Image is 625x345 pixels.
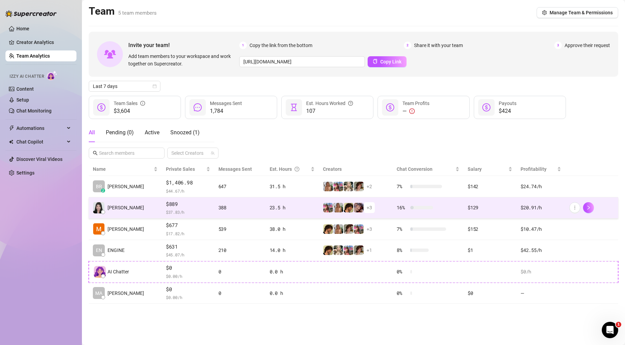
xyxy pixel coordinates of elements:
div: $42.55 /h [521,246,561,254]
div: $1 [468,246,512,254]
span: dollar-circle [386,103,394,111]
input: Search members [99,149,155,157]
div: $20.91 /h [521,204,561,211]
a: Team Analytics [16,53,50,59]
span: + 2 [367,183,372,190]
span: $ 17.82 /h [166,230,210,237]
img: Asmrboyfriend [323,245,333,255]
h2: Team [89,5,157,18]
span: Copy the link from the bottom [250,42,312,49]
div: Pending ( 0 ) [106,129,134,137]
img: logo-BBDzfeDw.svg [5,10,57,17]
a: Chat Monitoring [16,108,52,114]
div: $129 [468,204,512,211]
img: Johaina Therese… [93,202,104,213]
img: Joly [333,245,343,255]
img: Nicki [333,182,343,191]
img: Nicki [354,224,364,234]
span: MA [95,289,102,297]
div: 210 [218,246,261,254]
span: right [586,205,591,210]
span: hourglass [290,103,298,111]
span: setting [542,10,547,15]
div: $0 /h [521,268,561,275]
iframe: Intercom live chat [602,322,618,338]
span: Copy Link [380,59,401,64]
span: more [572,205,577,210]
img: Nicki [323,203,333,212]
img: Pam🤍 [333,203,343,212]
div: 0 [218,268,261,275]
span: Salary [468,166,482,172]
span: exclamation-circle [409,108,415,114]
a: Settings [16,170,34,176]
span: Team Profits [402,101,429,106]
span: Manage Team & Permissions [550,10,613,15]
span: $889 [166,200,210,208]
span: 1 [239,42,247,49]
th: Name [89,163,162,176]
div: Est. Hours Worked [306,100,353,107]
span: [PERSON_NAME] [108,225,144,233]
div: Team Sales [114,100,145,107]
div: $0 [468,289,512,297]
img: Ruby [344,224,353,234]
span: Share it with your team [414,42,463,49]
a: Discover Viral Videos [16,156,62,162]
a: Content [16,86,34,92]
div: — [402,107,429,115]
img: Asmrboyfriend [323,224,333,234]
span: Chat Conversion [397,166,432,172]
td: — [516,283,565,304]
span: message [194,103,202,111]
span: Last 7 days [93,81,156,91]
div: All [89,129,95,137]
span: + 1 [367,246,372,254]
a: Creator Analytics [16,37,71,48]
span: dollar-circle [482,103,491,111]
span: + 3 [367,225,372,233]
span: team [211,151,215,155]
span: Private Sales [166,166,195,172]
img: izzy-ai-chatter-avatar-DDCN_rTZ.svg [94,266,106,278]
span: 3 [554,42,562,49]
span: + 3 [367,204,372,211]
span: $3,604 [114,107,145,115]
span: [PERSON_NAME] [108,289,144,297]
span: 0 % [397,268,408,275]
span: Active [145,129,159,136]
span: Automations [16,123,65,134]
span: thunderbolt [9,125,14,131]
div: $10.47 /h [521,225,561,233]
img: Pam🤍 [333,224,343,234]
div: 31.5 h [270,183,315,190]
button: Manage Team & Permissions [537,7,618,18]
span: BR [96,183,102,190]
span: Approve their request [565,42,610,49]
th: Creators [319,163,393,176]
img: Nicki [344,245,353,255]
a: Home [16,26,29,31]
span: Name [93,165,152,173]
span: $ 0.00 /h [166,294,210,301]
span: question-circle [348,100,353,107]
span: Add team members to your workspace and work together on Supercreator. [128,52,237,67]
img: Ruby [354,245,364,255]
div: 0.0 h [270,289,315,297]
span: EN [96,246,102,254]
div: Est. Hours [270,165,309,173]
span: [PERSON_NAME] [108,204,144,211]
span: AI Chatter [108,268,129,275]
img: Pam🤍 [323,182,333,191]
img: Asmrboyfriend [344,203,353,212]
div: 23.5 h [270,204,315,211]
span: $0 [166,264,210,272]
span: 5 team members [118,10,157,16]
span: 2 [404,42,411,49]
div: 14.0 h [270,246,315,254]
img: Ruby [354,182,364,191]
span: $1,406.98 [166,179,210,187]
span: Snoozed ( 1 ) [170,129,200,136]
span: 7 % [397,183,408,190]
span: 8 % [397,246,408,254]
